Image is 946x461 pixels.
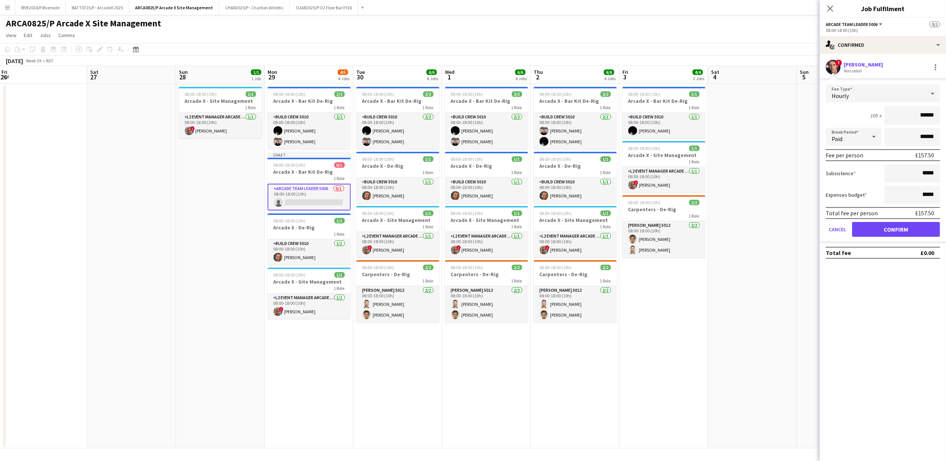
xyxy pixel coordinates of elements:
div: 4 Jobs [515,76,527,81]
h3: Carpenters - De-Rig [534,271,617,278]
div: 10h x [870,112,881,119]
app-job-card: 08:00-18:00 (10h)2/2Carpenters - De-Rig1 Role[PERSON_NAME] 50122/208:00-18:00 (10h)[PERSON_NAME][... [534,260,617,322]
app-card-role: Build Crew 50102/208:00-18:00 (10h)[PERSON_NAME][PERSON_NAME] [534,113,617,149]
span: ! [279,307,284,311]
app-job-card: 08:00-18:00 (10h)1/1Arcade X - Site Management1 RoleL2 Event Manager Arcade 50061/108:00-18:00 (1... [622,141,706,192]
span: Tue [356,69,365,75]
span: 27 [89,73,98,81]
span: 6/6 [604,69,614,75]
span: 26 [0,73,7,81]
div: 4 Jobs [604,76,616,81]
span: 1 Role [245,105,256,110]
app-job-card: 08:00-18:00 (10h)1/1Arcade X - Bar Kit De-Rig1 RoleBuild Crew 50101/108:00-18:00 (10h)[PERSON_NAME] [622,87,706,138]
h3: Arcade X - Site Management [179,98,262,104]
span: Thu [534,69,543,75]
span: 1 Role [511,105,522,110]
span: Mon [268,69,277,75]
span: 1/1 [600,210,611,216]
span: 08:00-18:00 (10h) [451,210,483,216]
span: 2/2 [600,91,611,97]
a: View [3,30,19,40]
div: [PERSON_NAME] [844,61,883,68]
app-job-card: 08:00-18:00 (10h)1/1Arcade X - Site Management1 RoleL2 Event Manager Arcade 50061/108:00-18:00 (1... [268,268,351,319]
span: 08:00-18:00 (10h) [274,272,306,278]
h3: Arcade X - De-Rig [356,163,439,169]
app-job-card: 08:00-18:00 (10h)1/1Arcade X - De-Rig1 RoleBuild Crew 50101/108:00-18:00 (10h)[PERSON_NAME] [445,152,528,203]
span: 3 [621,73,628,81]
app-job-card: 08:00-18:00 (10h)1/1Arcade X - De-Rig1 RoleBuild Crew 50101/108:00-18:00 (10h)[PERSON_NAME] [268,213,351,265]
span: 08:00-18:00 (10h) [362,91,395,97]
span: 5 [799,73,809,81]
span: 1 Role [600,170,611,175]
span: 2/2 [512,91,522,97]
span: ! [190,126,195,131]
button: BATT0725/P - ArcadeX 2025 [66,0,129,15]
span: 08:00-18:00 (10h) [274,162,306,168]
span: 1/1 [423,210,433,216]
div: Total fee [826,249,851,256]
span: 08:00-18:00 (10h) [628,146,661,151]
span: 2/2 [423,91,433,97]
app-job-card: 08:00-18:00 (10h)1/1Arcade X - Site Management1 RoleL2 Event Manager Arcade 50061/108:00-18:00 (1... [445,206,528,257]
span: 08:00-18:00 (10h) [451,265,483,270]
span: 1 Role [423,224,433,229]
app-job-card: 08:00-18:00 (10h)1/1Arcade X - De-Rig1 RoleBuild Crew 50101/108:00-18:00 (10h)[PERSON_NAME] [534,152,617,203]
span: 08:00-18:00 (10h) [540,156,572,162]
span: 1 Role [423,278,433,284]
button: ARCA0825/P Arcade X Site Management [129,0,219,15]
span: 1 Role [600,105,611,110]
span: 1 Role [334,105,345,110]
h3: Carpenters - De-Rig [356,271,439,278]
h1: ARCA0825/P Arcade X Site Management [6,18,161,29]
span: 1 Role [423,105,433,110]
span: Paid [832,135,842,143]
button: RIVE2024/P Riverside [15,0,66,15]
h3: Arcade X - Bar Kit De-Rig [268,169,351,175]
h3: Arcade X - Bar Kit De-Rig [445,98,528,104]
span: ! [634,180,638,185]
div: Draft08:00-18:00 (10h)0/1Arcade X - Bar Kit De-Rig1 RoleArcade Team Leader 50060/108:00-18:00 (10h) [268,152,351,210]
div: 08:00-18:00 (10h)2/2Arcade X - Bar Kit De-Rig1 RoleBuild Crew 50102/208:00-18:00 (10h)[PERSON_NAM... [268,87,351,149]
span: 1 Role [334,176,345,181]
app-job-card: 08:00-18:00 (10h)1/1Arcade X - Site Management1 RoleL2 Event Manager Arcade 50061/108:00-18:00 (1... [356,206,439,257]
div: 08:00-18:00 (10h)2/2Arcade X - Bar Kit De-Rig1 RoleBuild Crew 50102/208:00-18:00 (10h)[PERSON_NAM... [445,87,528,149]
h3: Carpenters - De-Rig [622,206,706,213]
span: 1 Role [511,224,522,229]
span: 1/1 [512,210,522,216]
h3: Arcade X - Bar Kit De-Rig [534,98,617,104]
a: Jobs [37,30,54,40]
app-job-card: 08:00-18:00 (10h)2/2Arcade X - Bar Kit De-Rig1 RoleBuild Crew 50102/208:00-18:00 (10h)[PERSON_NAM... [534,87,617,149]
label: Expenses budget [826,192,867,198]
div: Confirmed [820,36,946,54]
app-job-card: 08:00-18:00 (10h)2/2Arcade X - Bar Kit De-Rig1 RoleBuild Crew 50102/208:00-18:00 (10h)[PERSON_NAM... [356,87,439,149]
a: Comms [55,30,78,40]
h3: Arcade X - Site Management [356,217,439,223]
app-card-role: L2 Event Manager Arcade 50061/108:00-18:00 (10h)![PERSON_NAME] [445,232,528,257]
span: 1 Role [689,105,700,110]
span: Sun [800,69,809,75]
app-card-role: L2 Event Manager Arcade 50061/108:00-18:00 (10h)![PERSON_NAME] [268,294,351,319]
app-card-role: L2 Event Manager Arcade 50061/108:00-18:00 (10h)![PERSON_NAME] [179,113,262,138]
span: 6/6 [515,69,526,75]
div: 4 Jobs [427,76,438,81]
span: 4/5 [338,69,348,75]
span: ! [835,59,842,66]
span: 1/1 [512,156,522,162]
app-card-role: [PERSON_NAME] 50122/208:00-18:00 (10h)[PERSON_NAME][PERSON_NAME] [445,286,528,322]
span: 08:00-18:00 (10h) [362,265,395,270]
h3: Arcade X - Site Management [268,278,351,285]
span: 1 Role [511,170,522,175]
app-card-role: Build Crew 50102/208:00-18:00 (10h)[PERSON_NAME][PERSON_NAME] [356,113,439,149]
span: 0/1 [930,22,940,27]
app-card-role: Arcade Team Leader 50060/108:00-18:00 (10h) [268,184,351,210]
app-job-card: 08:00-18:00 (10h)2/2Carpenters - De-Rig1 Role[PERSON_NAME] 50122/208:00-18:00 (10h)[PERSON_NAME][... [445,260,528,322]
h3: Arcade X - Bar Kit De-Rig [622,98,706,104]
span: 2/2 [334,91,345,97]
label: Subsistence [826,170,856,177]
